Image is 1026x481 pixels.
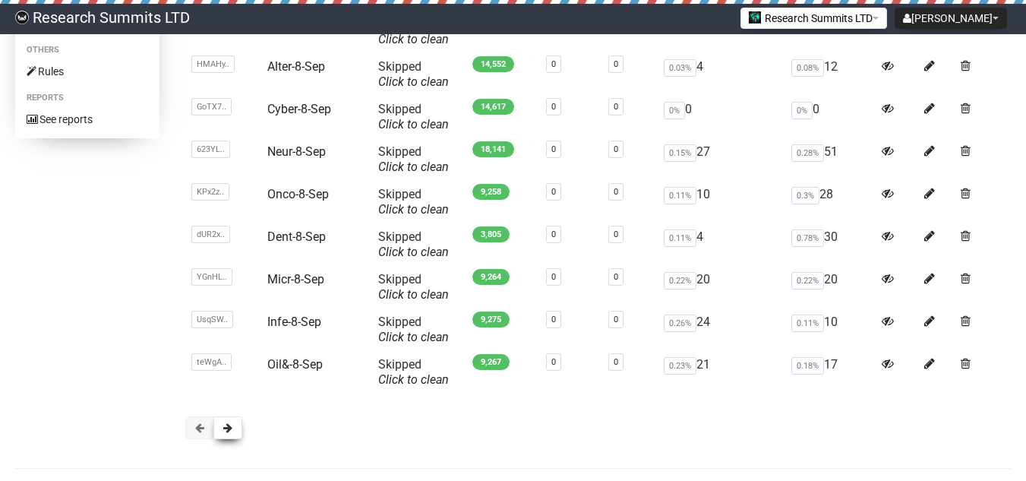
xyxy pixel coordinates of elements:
[472,141,514,157] span: 18,141
[614,59,618,69] a: 0
[791,272,824,290] span: 0.22%
[614,315,618,324] a: 0
[791,315,824,332] span: 0.11%
[551,229,556,239] a: 0
[785,138,876,181] td: 51
[378,330,449,344] a: Click to clean
[785,266,876,309] td: 20
[664,229,696,247] span: 0.11%
[658,266,785,309] td: 20
[378,357,449,387] span: Skipped
[472,354,510,370] span: 9,267
[749,11,761,24] img: 2.jpg
[191,311,233,328] span: UsqSW..
[664,144,696,162] span: 0.15%
[378,59,449,89] span: Skipped
[378,102,449,131] span: Skipped
[378,74,449,89] a: Click to clean
[15,11,29,24] img: bccbfd5974049ef095ce3c15df0eef5a
[740,8,887,29] button: Research Summits LTD
[791,102,813,119] span: 0%
[785,96,876,138] td: 0
[614,187,618,197] a: 0
[267,102,331,116] a: Cyber-8-Sep
[472,56,514,72] span: 14,552
[551,144,556,154] a: 0
[658,223,785,266] td: 4
[614,144,618,154] a: 0
[191,55,235,73] span: HMAHy..
[895,8,1007,29] button: [PERSON_NAME]
[378,32,449,46] a: Click to clean
[378,187,449,217] span: Skipped
[191,183,229,201] span: KPx2z..
[658,96,785,138] td: 0
[378,245,449,259] a: Click to clean
[267,272,324,286] a: Micr-8-Sep
[664,102,685,119] span: 0%
[472,226,510,242] span: 3,805
[15,59,159,84] a: Rules
[614,272,618,282] a: 0
[15,41,159,59] li: Others
[267,229,326,244] a: Dent-8-Sep
[267,59,325,74] a: Alter-8-Sep
[614,102,618,112] a: 0
[191,268,232,286] span: YGnHL..
[551,102,556,112] a: 0
[664,315,696,332] span: 0.26%
[785,53,876,96] td: 12
[472,312,510,328] span: 9,275
[785,223,876,266] td: 30
[472,269,510,285] span: 9,264
[551,272,556,282] a: 0
[658,181,785,223] td: 10
[785,181,876,223] td: 28
[658,309,785,351] td: 24
[791,229,824,247] span: 0.78%
[191,98,232,116] span: GoTX7..
[614,229,618,239] a: 0
[791,187,819,204] span: 0.3%
[191,226,230,243] span: dUR2x..
[267,315,321,329] a: Infe-8-Sep
[267,187,329,201] a: Onco-8-Sep
[658,138,785,181] td: 27
[191,353,232,371] span: teWgA..
[378,117,449,131] a: Click to clean
[378,372,449,387] a: Click to clean
[791,59,824,77] span: 0.08%
[664,357,696,375] span: 0.23%
[664,187,696,204] span: 0.11%
[614,357,618,367] a: 0
[658,53,785,96] td: 4
[551,59,556,69] a: 0
[791,357,824,375] span: 0.18%
[267,357,323,372] a: Oil&-8-Sep
[378,144,449,174] span: Skipped
[551,187,556,197] a: 0
[664,59,696,77] span: 0.03%
[472,184,510,200] span: 9,258
[551,357,556,367] a: 0
[378,272,449,302] span: Skipped
[378,287,449,302] a: Click to clean
[378,202,449,217] a: Click to clean
[15,89,159,107] li: Reports
[378,229,449,259] span: Skipped
[785,351,876,394] td: 17
[378,160,449,174] a: Click to clean
[472,99,514,115] span: 14,617
[791,144,824,162] span: 0.28%
[191,141,230,158] span: 623YL..
[267,144,326,159] a: Neur-8-Sep
[551,315,556,324] a: 0
[664,272,696,290] span: 0.22%
[785,309,876,351] td: 10
[658,351,785,394] td: 21
[15,107,159,131] a: See reports
[378,315,449,344] span: Skipped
